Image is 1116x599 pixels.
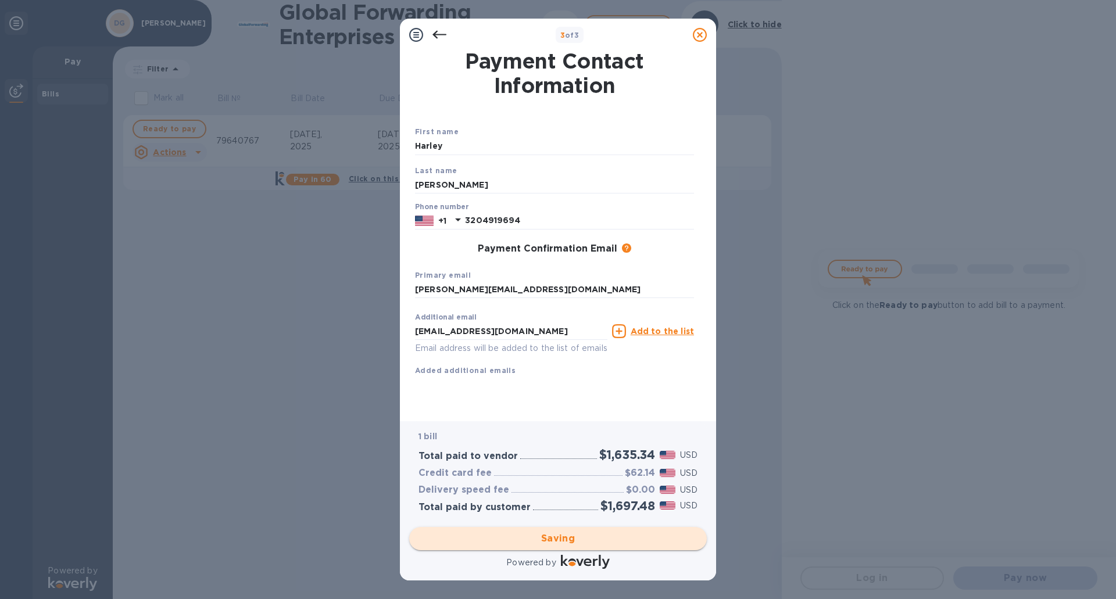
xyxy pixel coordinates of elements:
b: 1 bill [419,432,437,441]
b: Primary email [415,271,471,279]
span: 3 [560,31,565,40]
p: USD [680,467,697,479]
p: +1 [438,215,446,227]
p: USD [680,484,697,496]
h3: Total paid to vendor [419,451,518,462]
h3: $0.00 [626,485,655,496]
h3: Credit card fee [419,468,492,479]
h2: $1,697.48 [600,498,655,513]
input: Enter your phone number [465,212,694,229]
p: USD [680,449,697,461]
img: USD [660,501,675,510]
b: of 3 [560,31,580,40]
input: Enter your last name [415,176,694,193]
h3: Delivery speed fee [419,485,509,496]
h1: Payment Contact Information [415,49,694,98]
u: Add to the list [631,327,694,336]
input: Enter your primary name [415,281,694,299]
h3: $62.14 [625,468,655,479]
p: USD [680,500,697,512]
b: Added additional emails [415,366,516,375]
h3: Payment Confirmation Email [478,243,617,254]
img: US [415,214,434,227]
p: Email address will be added to the list of emails [415,342,607,355]
img: USD [660,451,675,459]
img: USD [660,486,675,494]
h2: $1,635.34 [599,447,655,462]
img: Logo [561,555,610,569]
label: Additional email [415,314,477,321]
input: Enter additional email [415,322,607,340]
label: Phone number [415,204,468,211]
img: USD [660,469,675,477]
h3: Total paid by customer [419,502,531,513]
b: Last name [415,166,457,175]
b: First name [415,127,459,136]
input: Enter your first name [415,138,694,155]
p: Powered by [506,557,556,569]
